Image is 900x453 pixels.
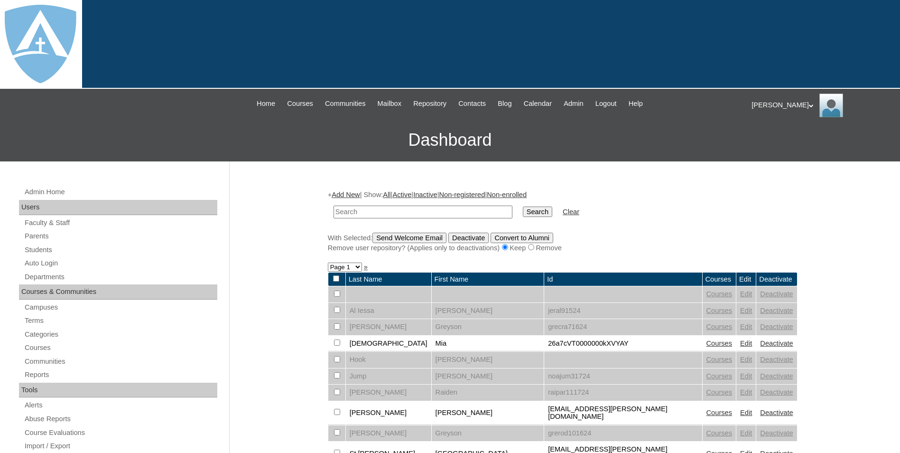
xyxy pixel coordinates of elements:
a: Terms [24,315,217,327]
a: Courses [706,290,733,298]
td: Jump [346,368,431,385]
span: Logout [595,98,617,109]
a: Categories [24,329,217,340]
a: Courses [706,340,733,347]
a: Courses [706,372,733,380]
a: Courses [706,307,733,314]
a: Blog [493,98,516,109]
a: Courses [706,429,733,437]
a: Courses [706,409,733,416]
span: Help [629,98,643,109]
a: Departments [24,271,217,283]
a: Deactivate [760,388,793,396]
a: Edit [740,372,752,380]
td: Greyson [432,319,544,335]
a: Calendar [519,98,557,109]
span: Home [257,98,275,109]
a: Add New [332,191,360,198]
td: 26a7cVT0000000kXVYAY [544,336,702,352]
span: Mailbox [378,98,402,109]
span: Calendar [524,98,552,109]
a: Deactivate [760,409,793,416]
input: Search [334,206,512,218]
a: Active [392,191,411,198]
td: [PERSON_NAME] [346,319,431,335]
a: Deactivate [760,356,793,363]
a: Admin Home [24,186,217,198]
a: Edit [740,388,752,396]
a: Inactive [413,191,437,198]
a: Course Evaluations [24,427,217,439]
a: Deactivate [760,290,793,298]
a: Repository [408,98,451,109]
td: Al Iessa [346,303,431,319]
a: Courses [706,388,733,396]
td: [EMAIL_ADDRESS][PERSON_NAME][DOMAIN_NAME] [544,401,702,425]
td: grerod101624 [544,425,702,442]
td: Mia [432,336,544,352]
a: Courses [706,323,733,330]
div: With Selected: [328,233,798,253]
input: Search [523,207,552,217]
a: Home [252,98,280,109]
td: [PERSON_NAME] [432,368,544,385]
a: Communities [320,98,371,109]
a: Reports [24,369,217,381]
a: Deactivate [760,340,793,347]
div: [PERSON_NAME] [752,94,891,117]
a: Edit [740,429,752,437]
td: [PERSON_NAME] [346,425,431,442]
a: Students [24,244,217,256]
a: Clear [563,208,579,216]
input: Deactivate [448,233,489,243]
td: grecra71624 [544,319,702,335]
td: noajum31724 [544,368,702,385]
h3: Dashboard [5,119,895,161]
a: Edit [740,307,752,314]
a: Faculty & Staff [24,217,217,229]
td: [PERSON_NAME] [346,385,431,401]
a: Edit [740,340,752,347]
td: Courses [703,273,736,286]
a: All [383,191,390,198]
td: [PERSON_NAME] [432,303,544,319]
a: Admin [559,98,588,109]
a: Edit [740,290,752,298]
span: Contacts [458,98,486,109]
a: Help [624,98,648,109]
a: Edit [740,409,752,416]
td: Id [544,273,702,286]
div: Courses & Communities [19,284,217,300]
a: Edit [740,323,752,330]
a: Logout [591,98,622,109]
a: Deactivate [760,429,793,437]
a: Non-registered [439,191,485,198]
a: Contacts [454,98,491,109]
img: Karen Lawton [819,94,843,117]
a: Alerts [24,399,217,411]
input: Send Welcome Email [372,233,446,243]
a: Courses [24,342,217,354]
img: logo-white.png [5,5,76,83]
a: Non-enrolled [487,191,527,198]
td: [PERSON_NAME] [346,401,431,425]
td: Hook [346,352,431,368]
td: jeral91524 [544,303,702,319]
div: Remove user repository? (Applies only to deactivations) Keep Remove [328,243,798,253]
a: Campuses [24,302,217,313]
td: Edit [736,273,756,286]
td: Deactivate [756,273,797,286]
div: + | Show: | | | | [328,190,798,253]
td: Raiden [432,385,544,401]
a: Deactivate [760,372,793,380]
a: Parents [24,230,217,242]
a: Abuse Reports [24,413,217,425]
a: Deactivate [760,307,793,314]
a: Communities [24,356,217,368]
td: Last Name [346,273,431,286]
div: Users [19,200,217,215]
input: Convert to Alumni [491,233,553,243]
a: Edit [740,356,752,363]
td: raipar111724 [544,385,702,401]
a: Mailbox [373,98,407,109]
